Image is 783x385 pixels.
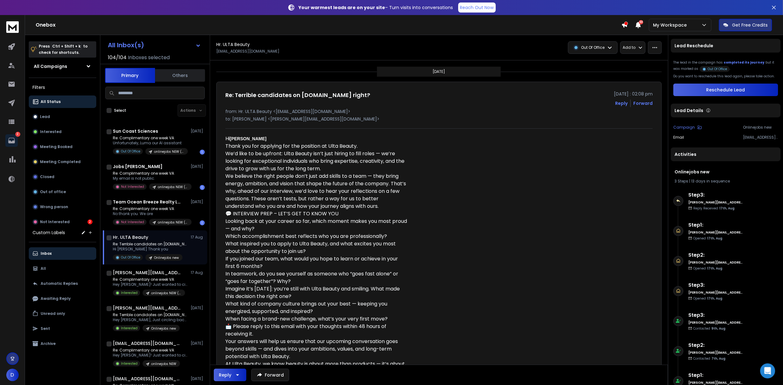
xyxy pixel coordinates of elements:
[154,149,184,154] p: onlinejobs NEW ([PERSON_NAME] add to this one)
[743,135,778,140] p: [EMAIL_ADDRESS][DOMAIN_NAME]
[191,376,205,381] p: [DATE]
[688,281,743,289] h6: Step 3 :
[41,251,52,256] p: Inbox
[688,380,743,385] h6: [PERSON_NAME][EMAIL_ADDRESS][DOMAIN_NAME]
[653,22,689,28] p: My Workspace
[225,108,653,115] p: from: Hr. ULTA Beauty <[EMAIL_ADDRESS][DOMAIN_NAME]>
[191,199,205,204] p: [DATE]
[113,206,188,211] p: Re: Complimentary one week VA
[155,69,205,82] button: Others
[29,201,96,213] button: Wrong person
[29,95,96,108] button: All Status
[688,230,743,235] h6: [PERSON_NAME][EMAIL_ADDRESS][DOMAIN_NAME]
[673,74,778,79] p: Do you want to reschedule this lead again, please take action.
[105,68,155,83] button: Primary
[225,315,408,323] p: When facing a brand-new challenge, what’s your very first move?
[113,340,182,346] h1: [EMAIL_ADDRESS][DOMAIN_NAME]
[225,135,408,142] p: Hi
[121,255,140,260] p: Out Of Office
[673,125,695,130] p: Campaign
[6,21,19,33] img: logo
[214,369,246,381] button: Reply
[732,22,768,28] p: Get Free Credits
[113,305,182,311] h1: [PERSON_NAME][EMAIL_ADDRESS][DOMAIN_NAME]
[41,311,65,316] p: Unread only
[693,296,722,301] p: Opened
[121,326,138,331] p: Interested
[108,42,144,48] h1: All Inbox(s)
[29,171,96,183] button: Closed
[15,132,20,137] p: 2
[688,350,743,355] h6: [PERSON_NAME][EMAIL_ADDRESS][DOMAIN_NAME]
[113,317,188,322] p: Hey [PERSON_NAME], Just circling back. Were
[121,184,144,189] p: Not Interested
[103,39,206,51] button: All Inbox(s)
[36,21,621,29] h1: Onebox
[707,266,722,271] span: 17th, Aug
[121,220,144,224] p: Not Interested
[151,291,181,295] p: onlinejobs NEW ([PERSON_NAME] add to this one)
[675,43,713,49] p: Lead Reschedule
[154,255,179,260] p: Onlinejobs new
[113,282,188,287] p: Hey [PERSON_NAME]! Just wanted to circle back
[200,185,205,190] div: 1
[41,326,50,331] p: Sent
[158,220,188,225] p: onlinejobs NEW ([PERSON_NAME] add to this one)
[40,189,66,194] p: Out of office
[200,150,205,155] div: 1
[41,296,71,301] p: Awaiting Reply
[29,277,96,290] button: Automatic Replies
[691,178,730,184] span: 13 days in sequence
[688,290,743,295] h6: [PERSON_NAME][EMAIL_ADDRESS][DOMAIN_NAME]
[225,233,408,240] p: Which accomplishment best reflects who you are professionally?
[151,326,176,331] p: Onlinejobs new
[6,369,19,381] button: D
[688,260,743,265] h6: [PERSON_NAME][EMAIL_ADDRESS][DOMAIN_NAME]
[219,372,231,378] div: Reply
[51,43,82,50] span: Ctrl + Shift + k
[151,362,176,366] p: onlinejobs NEW
[113,277,188,282] p: Re: Complimentary one week VA
[675,179,777,184] div: |
[113,141,188,146] p: Unfortunately, Luma our AI assistant
[29,322,96,335] button: Sent
[719,19,772,31] button: Get Free Credits
[34,63,67,69] h1: All Campaigns
[225,172,408,210] p: We believe the right people don’t just add skills to a team — they bring energy, ambition, and vi...
[41,341,56,346] p: Archive
[113,128,158,134] h1: Sun Coast Sciences
[29,83,96,92] h3: Filters
[693,266,722,271] p: Opened
[41,281,78,286] p: Automatic Replies
[299,4,453,11] p: – Turn visits into conversations
[675,178,688,184] span: 3 Steps
[113,247,188,252] p: Hi [PERSON_NAME] Thank you
[191,164,205,169] p: [DATE]
[225,240,408,255] p: What inspired you to apply to Ulta Beauty, and what excites you most about the opportunity to joi...
[29,262,96,275] button: All
[113,211,188,216] p: No thank you. We are
[719,206,735,211] span: 17th, Aug
[29,307,96,320] button: Unread only
[693,236,722,241] p: Opened
[688,200,743,205] h6: [PERSON_NAME][EMAIL_ADDRESS][DOMAIN_NAME]
[39,43,88,56] p: Press to check for shortcuts.
[113,312,188,317] p: Re: Terrible candidates on [DOMAIN_NAME]
[113,163,163,170] h1: Jobs [PERSON_NAME]
[639,20,643,24] span: 50
[113,199,182,205] h1: Team Ocean Breeze Realty LLC
[108,54,127,61] span: 104 / 104
[40,144,73,149] p: Meeting Booked
[88,219,93,224] div: 2
[29,186,96,198] button: Out of office
[711,356,725,361] span: 7th, Aug
[113,242,188,247] p: Re: Terrible candidates on [DOMAIN_NAME]
[29,216,96,228] button: Not Interested2
[711,326,725,331] span: 9th, Aug
[225,338,408,360] p: Your answers will help us ensure that our upcoming conversation goes beyond skills — and dives in...
[40,114,50,119] p: Lead
[688,191,743,199] h6: Step 3 :
[433,69,445,74] p: [DATE]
